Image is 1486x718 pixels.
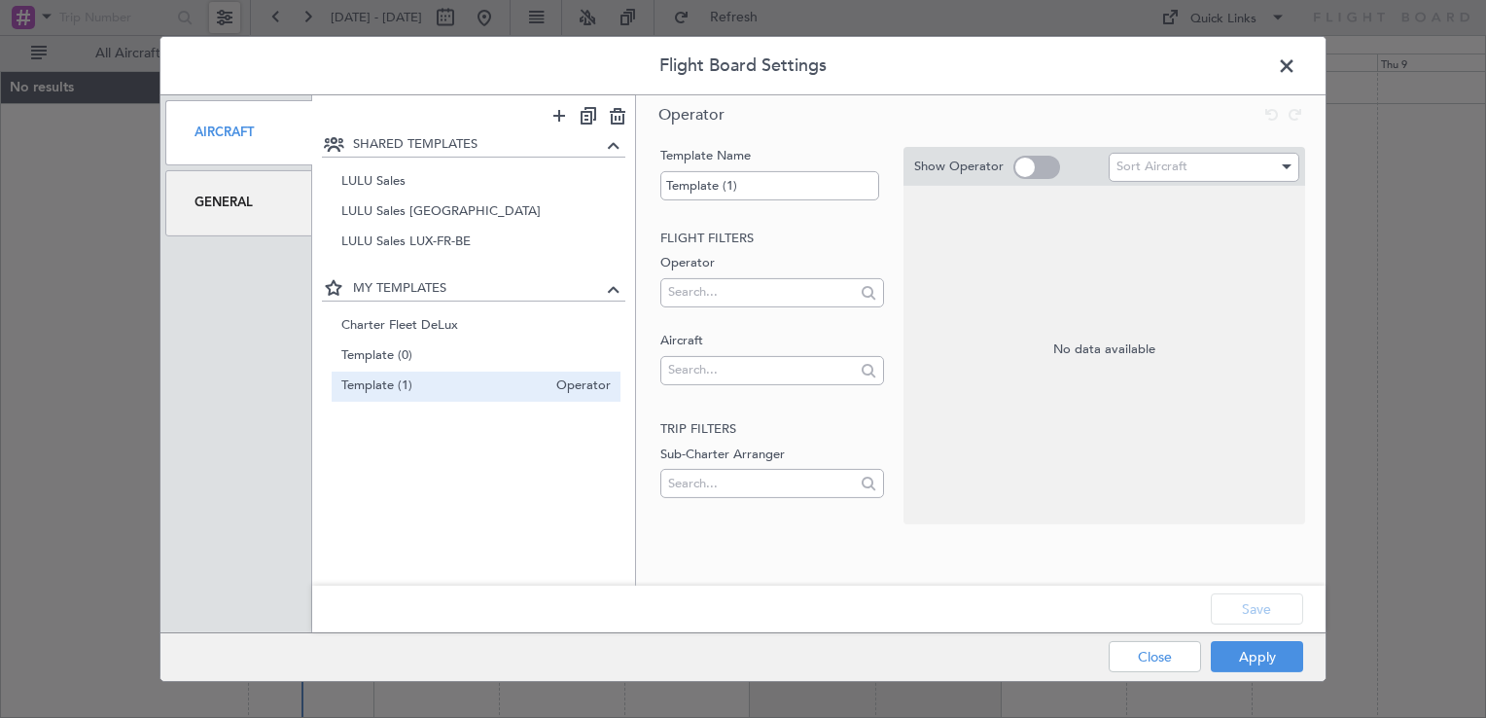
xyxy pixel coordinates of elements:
[1109,641,1201,672] button: Close
[160,37,1326,95] header: Flight Board Settings
[660,445,883,464] label: Sub-Charter Arranger
[341,315,612,336] span: Charter Fleet DeLux
[660,254,883,273] label: Operator
[914,158,1004,177] label: Show Operator
[165,170,312,235] div: General
[547,376,611,396] span: Operator
[660,147,883,166] label: Template Name
[341,233,612,253] span: LULU Sales LUX-FR-BE
[341,345,612,366] span: Template (0)
[660,332,883,351] label: Aircraft
[658,104,725,126] span: Operator
[341,172,612,193] span: LULU Sales
[660,229,883,248] h2: Flight filters
[668,277,854,306] input: Search...
[341,202,612,223] span: LULU Sales [GEOGRAPHIC_DATA]
[165,100,312,165] div: Aircraft
[341,376,548,396] span: Template (1)
[668,355,854,384] input: Search...
[1211,641,1303,672] button: Apply
[1116,158,1187,175] span: Sort Aircraft
[353,279,603,299] span: MY TEMPLATES
[660,420,883,440] h2: Trip filters
[668,469,854,498] input: Search...
[353,135,603,155] span: SHARED TEMPLATES
[903,186,1305,524] div: No data available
